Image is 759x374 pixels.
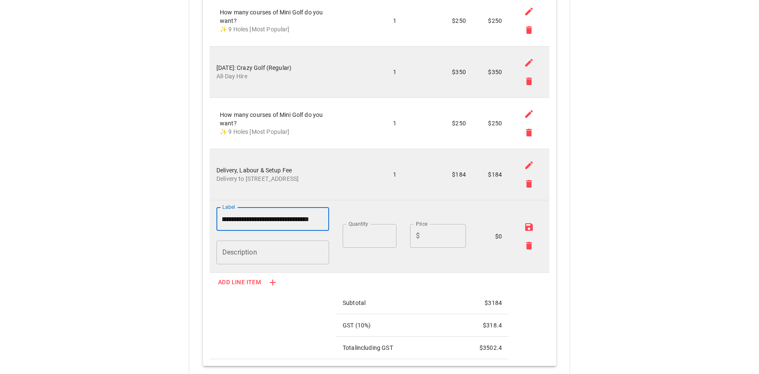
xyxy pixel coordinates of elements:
p: All-Day Hire [216,72,329,80]
label: Price [416,220,427,227]
td: $ 318.4 [473,314,509,336]
p: ✨ 9 Holes [Most Popular] [220,25,329,33]
p: ✨ 9 Holes [Most Popular] [220,127,329,136]
span: Add Line Item [218,277,261,288]
td: $0 [473,200,509,273]
td: $250 [403,98,473,149]
p: Delivery to [STREET_ADDRESS] [216,175,329,183]
div: Delivery, Labour & Setup Fee [216,166,329,183]
p: $ [416,231,420,241]
td: $ 3502.4 [473,336,509,359]
td: 1 [336,98,403,149]
label: Quantity [349,220,368,227]
td: $350 [473,47,509,98]
td: 1 [336,149,403,200]
div: [DATE]: Crazy Golf (Regular) [216,64,329,80]
td: 1 [336,47,403,98]
td: $350 [403,47,473,98]
div: How many courses of Mini Golf do you want? [220,8,329,33]
button: Add Line Item [210,273,286,292]
td: $184 [473,149,509,200]
td: $184 [403,149,473,200]
td: $ 3184 [473,292,509,314]
td: Subtotal [336,292,473,314]
td: GST ( 10 %) [336,314,473,336]
div: How many courses of Mini Golf do you want? [220,111,329,136]
label: Label [222,203,235,211]
td: $250 [473,98,509,149]
td: Total including GST [336,336,473,359]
